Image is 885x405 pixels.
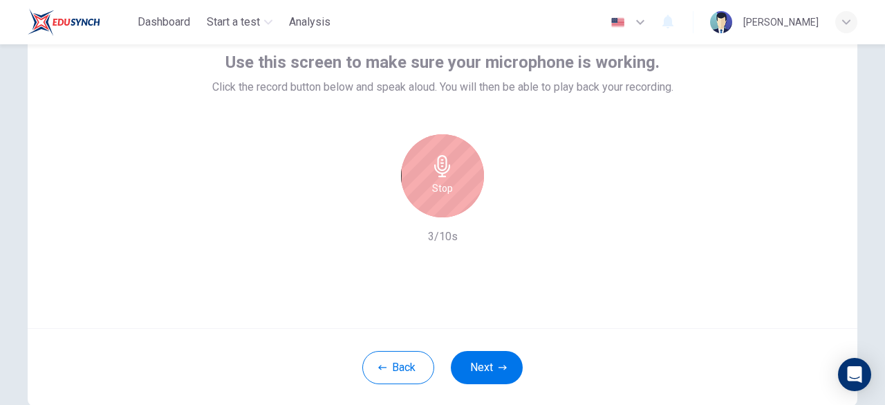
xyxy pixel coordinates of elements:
img: EduSynch logo [28,8,100,36]
h6: 3/10s [428,228,458,245]
h6: Stop [432,180,453,197]
div: [PERSON_NAME] [743,14,819,30]
span: Use this screen to make sure your microphone is working. [225,51,660,73]
button: Start a test [201,10,278,35]
button: Dashboard [132,10,196,35]
div: Open Intercom Messenger [838,358,871,391]
span: Analysis [289,14,330,30]
button: Next [451,351,523,384]
button: Stop [401,134,484,217]
button: Back [362,351,434,384]
a: EduSynch logo [28,8,132,36]
span: Start a test [207,14,260,30]
button: Analysis [283,10,336,35]
img: Profile picture [710,11,732,33]
span: Dashboard [138,14,190,30]
span: Click the record button below and speak aloud. You will then be able to play back your recording. [212,79,673,96]
img: en [609,17,626,28]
